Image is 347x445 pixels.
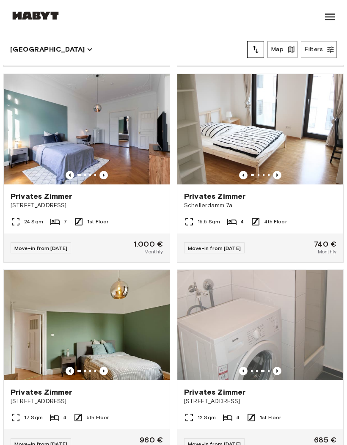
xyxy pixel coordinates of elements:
[10,11,61,20] img: Habyt
[87,414,109,421] span: 5th Floor
[239,367,248,375] button: Previous image
[184,191,245,201] span: Privates Zimmer
[3,74,170,263] a: Marketing picture of unit DE-03-003-001-03HFPrevious imagePrevious imagePrivates Zimmer[STREET_AD...
[260,414,281,421] span: 1st Floor
[99,367,108,375] button: Previous image
[314,436,336,444] span: 685 €
[273,171,281,179] button: Previous image
[24,218,43,225] span: 24 Sqm
[188,245,241,251] span: Move-in from [DATE]
[14,245,67,251] span: Move-in from [DATE]
[239,171,248,179] button: Previous image
[66,171,74,179] button: Previous image
[11,397,163,406] span: [STREET_ADDRESS]
[240,218,244,225] span: 4
[11,387,72,397] span: Privates Zimmer
[11,191,72,201] span: Privates Zimmer
[198,218,220,225] span: 15.5 Sqm
[63,414,66,421] span: 4
[267,41,297,58] button: Map
[99,171,108,179] button: Previous image
[11,201,163,210] span: [STREET_ADDRESS]
[87,218,108,225] span: 1st Floor
[264,218,286,225] span: 4th Floor
[198,414,216,421] span: 12 Sqm
[318,248,336,255] span: Monthly
[184,201,336,210] span: Schellerdamm 7a
[66,367,74,375] button: Previous image
[247,41,264,58] button: tune
[10,44,93,55] button: [GEOGRAPHIC_DATA]
[4,270,170,380] img: Marketing picture of unit DE-03-001-003-04HF
[4,74,170,184] img: Marketing picture of unit DE-03-003-001-03HF
[236,414,240,421] span: 4
[24,414,43,421] span: 17 Sqm
[144,248,163,255] span: Monthly
[301,41,337,58] button: Filters
[314,240,336,248] span: 740 €
[184,397,336,406] span: [STREET_ADDRESS]
[140,436,163,444] span: 960 €
[273,367,281,375] button: Previous image
[177,270,343,380] img: Marketing picture of unit DE-03-018-03M
[177,74,344,263] a: Marketing picture of unit DE-03-035-02MPrevious imagePrevious imagePrivates ZimmerSchellerdamm 7a...
[184,387,245,397] span: Privates Zimmer
[63,218,67,225] span: 7
[177,74,343,184] img: Marketing picture of unit DE-03-035-02M
[134,240,163,248] span: 1.000 €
